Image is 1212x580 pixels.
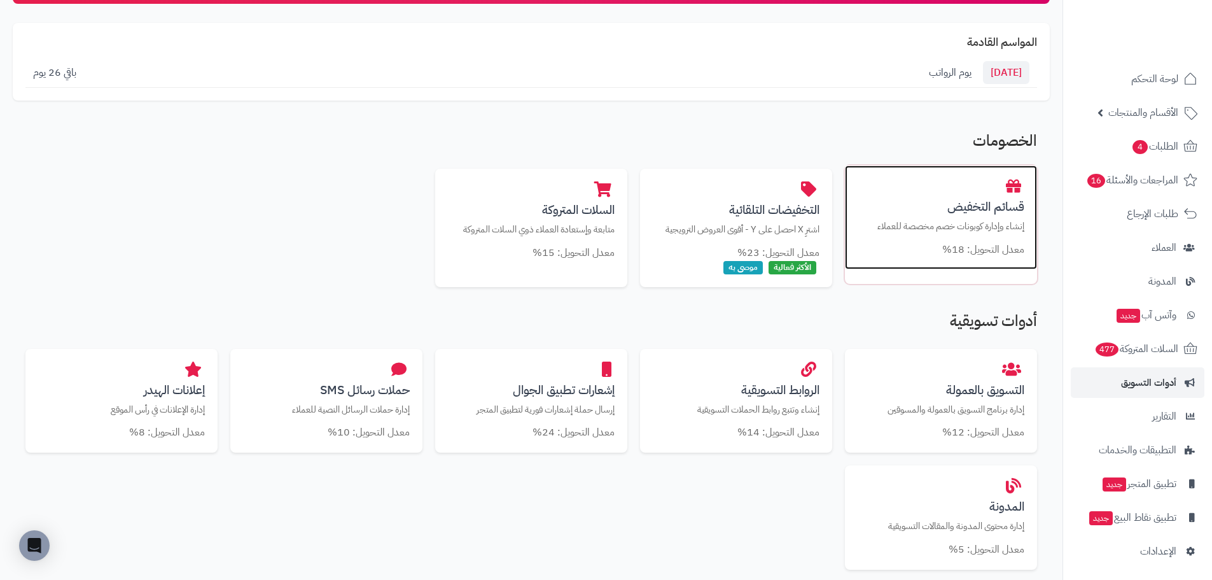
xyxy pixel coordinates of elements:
span: 16 [1087,174,1105,188]
a: تطبيق نقاط البيعجديد [1071,502,1204,533]
span: المدونة [1148,272,1176,290]
p: إنشاء وإدارة كوبونات خصم مخصصة للعملاء [858,220,1024,233]
p: إدارة محتوى المدونة والمقالات التسويقية [858,520,1024,533]
span: السلات المتروكة [1094,340,1178,358]
span: المراجعات والأسئلة [1086,171,1178,189]
span: الإعدادات [1140,542,1176,560]
span: باقي 26 يوم [33,65,76,80]
span: وآتس آب [1115,306,1176,324]
a: السلات المتروكةمتابعة وإستعادة العملاء ذوي السلات المتروكة معدل التحويل: 15% [435,169,627,273]
span: الأكثر فعالية [769,261,816,274]
a: المراجعات والأسئلة16 [1071,165,1204,195]
a: إشعارات تطبيق الجوالإرسال حملة إشعارات فورية لتطبيق المتجر معدل التحويل: 24% [435,349,627,453]
p: إدارة برنامج التسويق بالعمولة والمسوقين [858,403,1024,416]
span: جديد [1117,309,1140,323]
h3: إشعارات تطبيق الجوال [448,383,615,397]
a: الإعدادات [1071,536,1204,567]
h3: المدونة [858,500,1024,513]
a: أدوات التسويق [1071,367,1204,398]
a: التخفيضات التلقائيةاشترِ X احصل على Y - أقوى العروض الترويجية معدل التحويل: 23% الأكثر فعالية موص... [640,169,832,287]
small: معدل التحويل: 24% [533,425,615,440]
a: تطبيق المتجرجديد [1071,469,1204,499]
p: إدارة حملات الرسائل النصية للعملاء [243,403,410,416]
small: معدل التحويل: 14% [737,425,819,440]
p: إدارة الإعلانات في رأس الموقع [38,403,205,416]
small: معدل التحويل: 18% [942,242,1024,257]
p: إرسال حملة إشعارات فورية لتطبيق المتجر [448,403,615,416]
small: معدل التحويل: 8% [129,425,205,440]
span: الطلبات [1131,138,1178,155]
a: حملات رسائل SMSإدارة حملات الرسائل النصية للعملاء معدل التحويل: 10% [230,349,422,453]
h2: الخصومات [25,132,1037,155]
p: إنشاء وتتبع روابط الحملات التسويقية [653,403,819,416]
small: معدل التحويل: 12% [942,425,1024,440]
span: [DATE] [983,61,1029,84]
span: طلبات الإرجاع [1127,205,1178,223]
a: إعلانات الهيدرإدارة الإعلانات في رأس الموقع معدل التحويل: 8% [25,349,218,453]
span: يوم الرواتب [929,65,972,80]
h3: التخفيضات التلقائية [653,203,819,216]
small: معدل التحويل: 5% [949,542,1024,557]
small: معدل التحويل: 15% [533,245,615,260]
a: العملاء [1071,232,1204,263]
a: السلات المتروكة477 [1071,334,1204,364]
h3: قسائم التخفيض [858,200,1024,213]
h3: الروابط التسويقية [653,383,819,397]
a: الطلبات4 [1071,131,1204,162]
h2: أدوات تسويقية [25,313,1037,336]
span: جديد [1089,511,1113,525]
small: معدل التحويل: 23% [737,245,819,260]
a: وآتس آبجديد [1071,300,1204,330]
img: logo-2.png [1125,10,1200,37]
h3: التسويق بالعمولة [858,383,1024,397]
p: متابعة وإستعادة العملاء ذوي السلات المتروكة [448,223,615,236]
small: معدل التحويل: 10% [328,425,410,440]
p: اشترِ X احصل على Y - أقوى العروض الترويجية [653,223,819,236]
a: التقارير [1071,401,1204,432]
span: تطبيق المتجر [1101,475,1176,493]
span: العملاء [1152,239,1176,257]
span: تطبيق نقاط البيع [1088,509,1176,527]
a: التطبيقات والخدمات [1071,435,1204,465]
a: التسويق بالعمولةإدارة برنامج التسويق بالعمولة والمسوقين معدل التحويل: 12% [845,349,1037,453]
span: أدوات التسويق [1121,374,1176,392]
a: المدونة [1071,266,1204,297]
a: المدونةإدارة محتوى المدونة والمقالات التسويقية معدل التحويل: 5% [845,465,1037,570]
a: قسائم التخفيضإنشاء وإدارة كوبونات خصم مخصصة للعملاء معدل التحويل: 18% [845,166,1037,270]
span: 4 [1132,140,1148,154]
span: 477 [1096,343,1118,357]
a: الروابط التسويقيةإنشاء وتتبع روابط الحملات التسويقية معدل التحويل: 14% [640,349,832,453]
h3: السلات المتروكة [448,203,615,216]
span: موصى به [723,261,763,274]
a: لوحة التحكم [1071,64,1204,94]
span: التقارير [1152,407,1176,425]
h3: إعلانات الهيدر [38,383,205,397]
span: جديد [1103,477,1126,492]
a: طلبات الإرجاع [1071,199,1204,229]
span: لوحة التحكم [1131,70,1178,88]
span: الأقسام والمنتجات [1108,104,1178,122]
h3: حملات رسائل SMS [243,383,410,397]
div: Open Intercom Messenger [19,530,50,561]
h2: المواسم القادمة [25,36,1037,48]
span: التطبيقات والخدمات [1099,441,1176,459]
